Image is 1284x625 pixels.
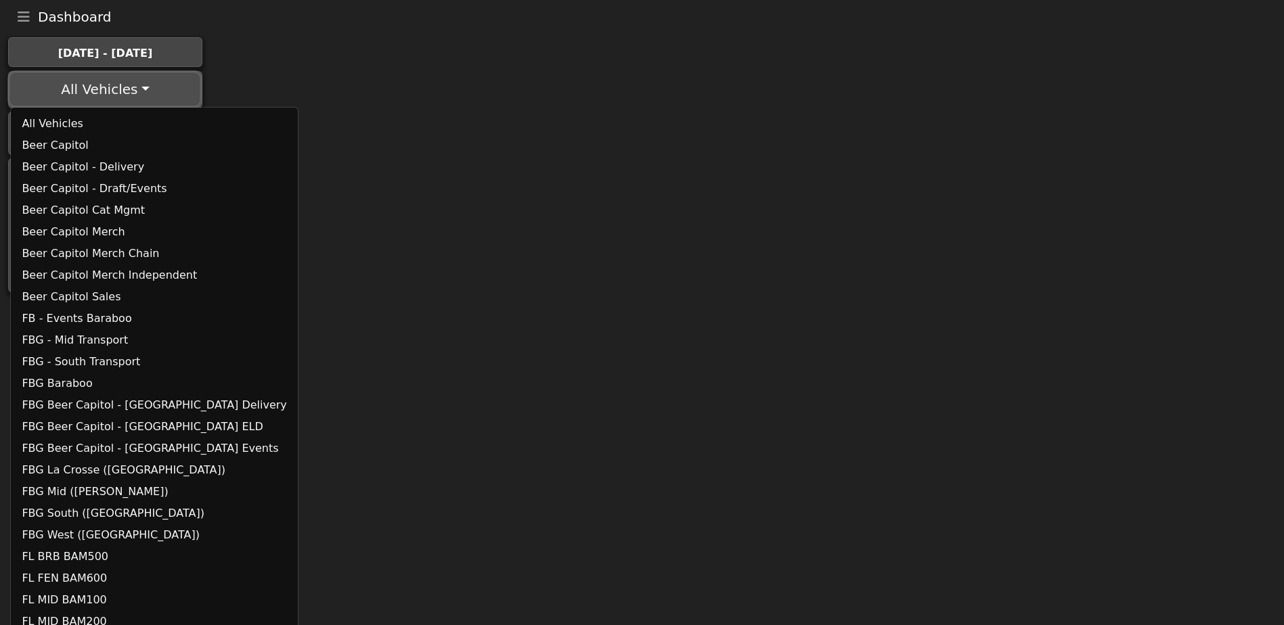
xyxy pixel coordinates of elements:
a: FBG Beer Capitol - [GEOGRAPHIC_DATA] Delivery [11,394,297,416]
div: [DATE] - [DATE] [16,45,194,62]
span: Dashboard [38,10,112,24]
button: All Vehicles [10,73,200,106]
a: Beer Capitol - Delivery [11,156,297,178]
a: FB - Events Baraboo [11,308,297,329]
a: FBG - Mid Transport [11,329,297,351]
a: Beer Capitol Merch Chain [11,243,297,264]
a: Beer Capitol Merch [11,221,297,243]
a: All Vehicles [11,113,297,135]
a: FL MID BAM100 [11,589,297,611]
a: Beer Capitol Merch Independent [11,264,297,286]
a: Beer Capitol Cat Mgmt [11,200,297,221]
a: FBG South ([GEOGRAPHIC_DATA]) [11,503,297,524]
a: FBG La Crosse ([GEOGRAPHIC_DATA]) [11,459,297,481]
a: Beer Capitol Sales [11,286,297,308]
button: Toggle navigation [9,7,38,26]
a: FL BRB BAM500 [11,546,297,568]
a: Beer Capitol - Draft/Events [11,178,297,200]
a: FBG - South Transport [11,351,297,373]
a: FBG West ([GEOGRAPHIC_DATA]) [11,524,297,546]
a: FBG Beer Capitol - [GEOGRAPHIC_DATA] ELD [11,416,297,438]
a: FBG Mid ([PERSON_NAME]) [11,481,297,503]
a: FL FEN BAM600 [11,568,297,589]
a: FBG Baraboo [11,373,297,394]
a: Beer Capitol [11,135,297,156]
a: FBG Beer Capitol - [GEOGRAPHIC_DATA] Events [11,438,297,459]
